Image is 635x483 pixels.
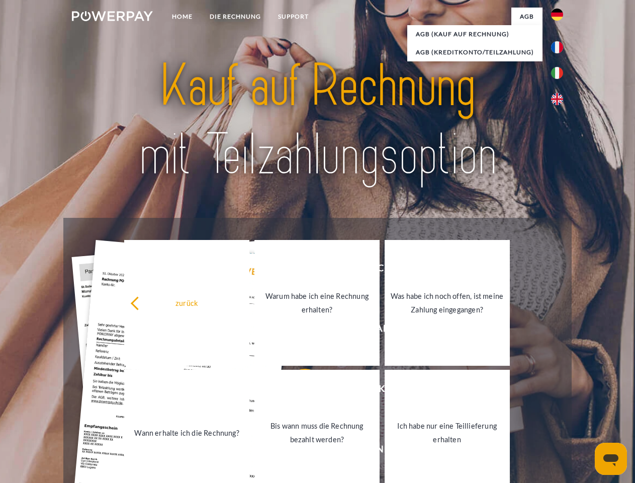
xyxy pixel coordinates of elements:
img: fr [551,41,563,53]
div: Ich habe nur eine Teillieferung erhalten [391,419,504,446]
img: logo-powerpay-white.svg [72,11,153,21]
a: SUPPORT [269,8,317,26]
img: en [551,93,563,105]
div: zurück [130,296,243,309]
a: DIE RECHNUNG [201,8,269,26]
img: title-powerpay_de.svg [96,48,539,193]
img: it [551,67,563,79]
a: agb [511,8,542,26]
a: Was habe ich noch offen, ist meine Zahlung eingegangen? [385,240,510,366]
a: AGB (Kauf auf Rechnung) [407,25,542,43]
div: Was habe ich noch offen, ist meine Zahlung eingegangen? [391,289,504,316]
iframe: Schaltfläche zum Öffnen des Messaging-Fensters [595,443,627,475]
a: AGB (Kreditkonto/Teilzahlung) [407,43,542,61]
div: Warum habe ich eine Rechnung erhalten? [260,289,374,316]
a: Home [163,8,201,26]
div: Wann erhalte ich die Rechnung? [130,426,243,439]
div: Bis wann muss die Rechnung bezahlt werden? [260,419,374,446]
img: de [551,9,563,21]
